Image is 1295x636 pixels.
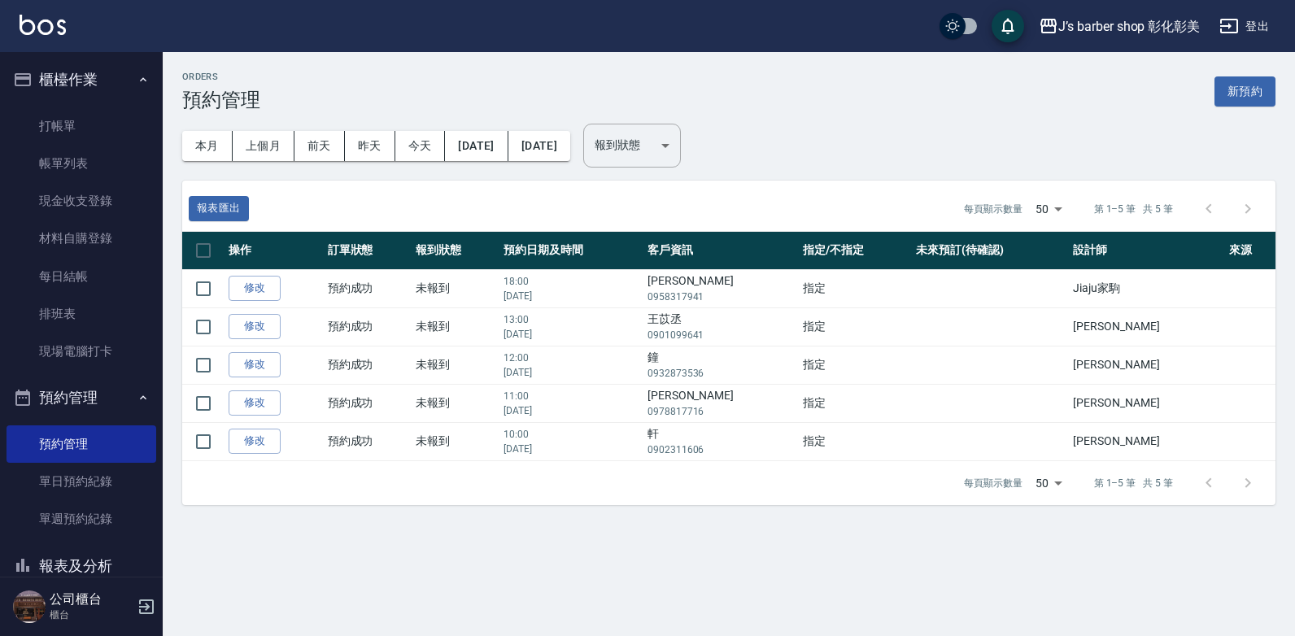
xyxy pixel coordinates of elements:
[504,327,639,342] p: [DATE]
[799,422,912,460] td: 指定
[7,333,156,370] a: 現場電腦打卡
[7,500,156,538] a: 單週預約紀錄
[912,232,1069,270] th: 未來預訂(待確認)
[7,258,156,295] a: 每日結帳
[647,290,795,304] p: 0958317941
[799,384,912,422] td: 指定
[345,131,395,161] button: 昨天
[504,312,639,327] p: 13:00
[20,15,66,35] img: Logo
[412,384,499,422] td: 未報到
[7,425,156,463] a: 預約管理
[324,384,412,422] td: 預約成功
[1214,83,1275,98] a: 新預約
[647,366,795,381] p: 0932873536
[395,131,446,161] button: 今天
[964,476,1022,490] p: 每頁顯示數量
[504,389,639,403] p: 11:00
[7,220,156,257] a: 材料自購登錄
[1069,307,1224,346] td: [PERSON_NAME]
[229,276,281,301] a: 修改
[229,314,281,339] a: 修改
[504,427,639,442] p: 10:00
[233,131,294,161] button: 上個月
[182,89,260,111] h3: 預約管理
[50,591,133,608] h5: 公司櫃台
[7,463,156,500] a: 單日預約紀錄
[1058,16,1200,37] div: J’s barber shop 彰化彰美
[7,59,156,101] button: 櫃檯作業
[229,390,281,416] a: 修改
[412,422,499,460] td: 未報到
[324,307,412,346] td: 預約成功
[647,404,795,419] p: 0978817716
[643,346,799,384] td: 鐘
[182,131,233,161] button: 本月
[7,182,156,220] a: 現金收支登錄
[412,307,499,346] td: 未報到
[189,196,249,221] button: 報表匯出
[647,442,795,457] p: 0902311606
[412,346,499,384] td: 未報到
[1069,384,1224,422] td: [PERSON_NAME]
[412,232,499,270] th: 報到狀態
[1214,76,1275,107] button: 新預約
[643,384,799,422] td: [PERSON_NAME]
[7,145,156,182] a: 帳單列表
[1094,202,1173,216] p: 第 1–5 筆 共 5 筆
[13,590,46,623] img: Person
[7,295,156,333] a: 排班表
[1225,232,1275,270] th: 來源
[412,269,499,307] td: 未報到
[294,131,345,161] button: 前天
[324,232,412,270] th: 訂單狀態
[799,307,912,346] td: 指定
[182,72,260,82] h2: Orders
[799,346,912,384] td: 指定
[647,328,795,342] p: 0901099641
[504,442,639,456] p: [DATE]
[1029,187,1068,231] div: 50
[7,107,156,145] a: 打帳單
[1213,11,1275,41] button: 登出
[504,403,639,418] p: [DATE]
[229,429,281,454] a: 修改
[324,269,412,307] td: 預約成功
[992,10,1024,42] button: save
[229,352,281,377] a: 修改
[643,307,799,346] td: 王苡丞
[1069,346,1224,384] td: [PERSON_NAME]
[504,351,639,365] p: 12:00
[499,232,643,270] th: 預約日期及時間
[324,422,412,460] td: 預約成功
[508,131,570,161] button: [DATE]
[7,377,156,419] button: 預約管理
[643,422,799,460] td: 軒
[643,269,799,307] td: [PERSON_NAME]
[1069,232,1224,270] th: 設計師
[643,232,799,270] th: 客戶資訊
[504,365,639,380] p: [DATE]
[1029,461,1068,505] div: 50
[799,269,912,307] td: 指定
[1032,10,1206,43] button: J’s barber shop 彰化彰美
[504,289,639,303] p: [DATE]
[50,608,133,622] p: 櫃台
[1069,422,1224,460] td: [PERSON_NAME]
[1094,476,1173,490] p: 第 1–5 筆 共 5 筆
[225,232,324,270] th: 操作
[799,232,912,270] th: 指定/不指定
[324,346,412,384] td: 預約成功
[504,274,639,289] p: 18:00
[1069,269,1224,307] td: Jiaju家駒
[7,545,156,587] button: 報表及分析
[964,202,1022,216] p: 每頁顯示數量
[445,131,508,161] button: [DATE]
